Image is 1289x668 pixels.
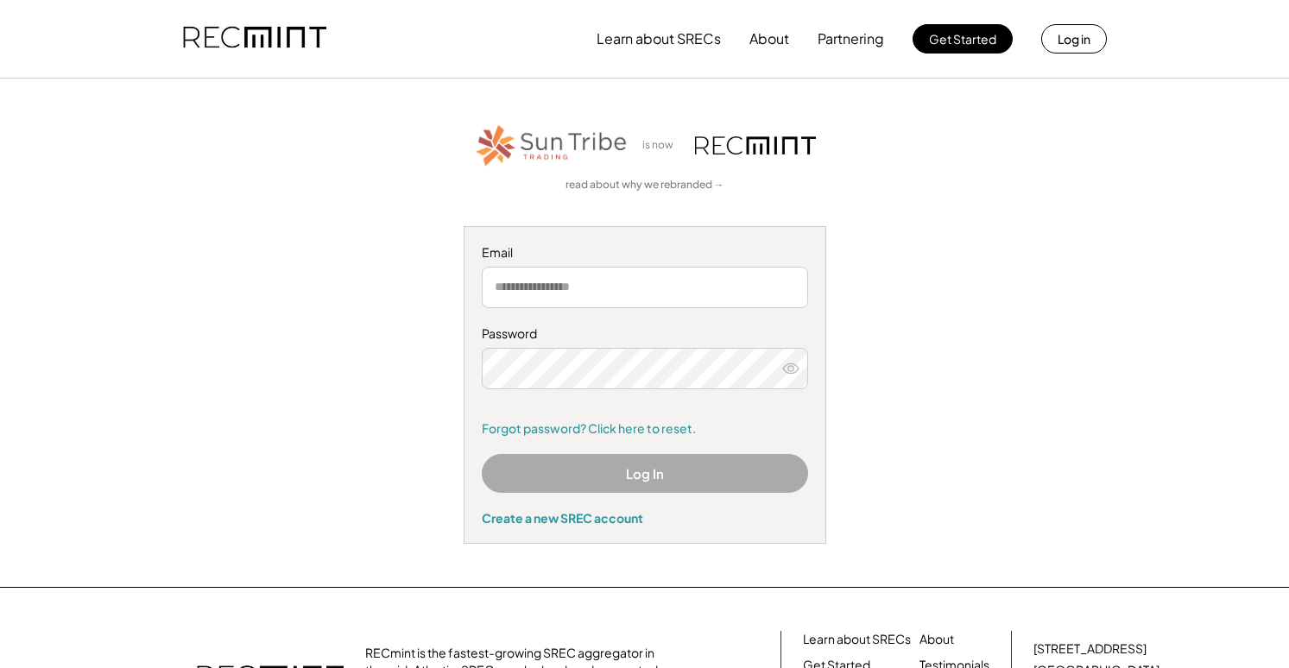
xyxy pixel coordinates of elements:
img: recmint-logotype%403x.png [183,9,326,68]
img: recmint-logotype%403x.png [695,136,816,154]
div: [STREET_ADDRESS] [1033,640,1147,658]
button: Partnering [818,22,884,56]
a: Forgot password? Click here to reset. [482,420,808,438]
button: Log In [482,454,808,493]
div: Email [482,244,808,262]
a: Learn about SRECs [803,631,911,648]
div: Password [482,325,808,343]
a: About [919,631,954,648]
img: STT_Horizontal_Logo%2B-%2BColor.png [474,122,629,169]
button: About [749,22,789,56]
a: read about why we rebranded → [566,178,724,192]
button: Get Started [913,24,1013,54]
button: Learn about SRECs [597,22,721,56]
div: is now [638,138,686,153]
div: Create a new SREC account [482,510,808,526]
button: Log in [1041,24,1107,54]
